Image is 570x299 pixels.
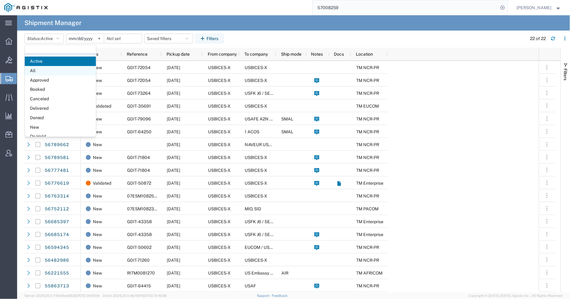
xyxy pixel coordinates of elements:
span: Active [41,36,53,41]
span: Filters [563,68,568,80]
span: USBICES-X [245,181,267,186]
span: TM NCR-PR [356,258,379,263]
span: 09/25/2025 [167,116,180,121]
span: New [93,215,102,228]
span: USBICES-X [208,219,231,224]
span: USBICES-X [208,271,231,275]
span: USBICES-X [208,283,231,288]
span: USBICES-X [208,129,231,134]
span: 09/11/2025 [167,206,180,211]
span: USFK J6 / 5EK325 KOAM [245,219,295,224]
a: 56763314 [44,191,69,201]
span: USBICES-X [245,194,267,198]
span: USBICES-X [208,155,231,160]
span: New [93,61,102,74]
span: 09/11/2025 [167,142,180,147]
a: Feedback [272,294,288,297]
span: US Embassy Mexico [245,271,314,275]
span: Approved [25,76,96,85]
span: TM NCR-PR [356,283,379,288]
span: TM NCR-PR [356,194,379,198]
button: Filters [195,34,224,43]
span: New [93,267,102,279]
span: USBICES-X [208,91,231,96]
a: 56482986 [44,256,69,265]
span: New [93,241,102,254]
span: Denied [25,113,96,123]
span: USBICES-X [208,65,231,70]
span: RITM0081270 [127,271,155,275]
span: GDIT-43358 [127,219,152,224]
span: New [93,87,102,100]
span: 09/16/2025 [167,181,180,186]
span: New [93,151,102,164]
span: From company [208,52,237,57]
span: USBICES-X [245,104,267,109]
span: New [93,125,102,138]
span: USFK J6 / 5EK325 KOAM [245,91,295,96]
span: Pickup date [166,52,190,57]
span: 09/09/2025 [167,194,180,198]
span: New [93,74,102,87]
span: Booked [25,85,96,94]
span: USBICES-X [208,245,231,250]
a: 56752112 [44,204,69,214]
span: Reference [127,52,148,57]
span: GDIT-79096 [127,116,151,121]
span: USBICES-X [245,155,267,160]
span: GDIT-50872 [127,181,151,186]
span: USFK J6 / 5EK325 KOAM [245,232,295,237]
span: USBICES-X [245,258,267,263]
span: TM PACOM [356,206,378,211]
span: TM NCR-PR [356,129,379,134]
a: 56789581 [44,153,69,163]
span: New [93,202,102,215]
span: TM EUCOM [356,104,379,109]
span: SMAL [281,116,293,121]
span: Canceled [25,94,96,104]
span: 10/02/2025 [167,78,180,83]
span: TM NCR-PR [356,91,379,96]
span: USBICES-X [208,258,231,263]
span: 07ESM1082579 [127,194,159,198]
span: 09/02/2025 [167,219,180,224]
span: USBICES-X [208,142,231,147]
span: USBICES-X [208,104,231,109]
a: 56594345 [44,243,69,253]
span: Delivered [25,104,96,113]
span: GDIT-43358 [127,232,152,237]
span: EUCOM / USAREUR [245,245,284,250]
span: 09/02/2025 [167,283,180,288]
span: New [93,190,102,202]
span: USAFE A2N USBICES-X (EUCOM) [245,116,311,121]
button: Status:Active [24,34,64,43]
span: Validated [93,177,111,190]
span: 07ESM1082328 [127,206,159,211]
span: 10/02/2025 [167,155,180,160]
a: 56776619 [44,179,69,188]
span: Ship mode [281,52,301,57]
span: TM Enterprise [356,219,383,224]
span: SMAL [281,129,293,134]
h4: Shipment Manager [24,15,82,31]
span: USBICES-X [245,78,267,83]
button: Saved filters [144,34,193,43]
a: 56777481 [44,166,69,175]
span: 09/29/2025 [167,91,180,96]
span: GDIT-35691 [127,104,151,109]
span: TM NCR-PR [356,116,379,121]
input: Not set [104,34,142,43]
span: USBICES-X [208,116,231,121]
span: TM NCR-PR [356,168,379,173]
span: 09/09/2025 [167,271,180,275]
button: [PERSON_NAME] [517,4,562,11]
span: TM NCR-PR [356,78,379,83]
span: 09/25/2025 [167,168,180,173]
span: TM NCR-PR [356,245,379,250]
span: TM Enterprise [356,181,383,186]
div: 22 of 22 [530,35,546,42]
span: GDIT-64415 [127,283,151,288]
a: 56789662 [44,140,69,150]
span: USBICES-X [245,168,267,173]
span: 09/10/2025 [167,258,180,263]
